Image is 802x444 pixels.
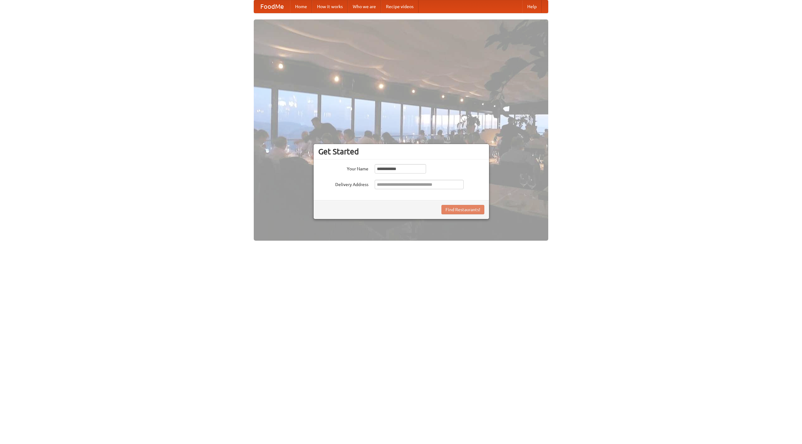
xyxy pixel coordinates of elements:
a: FoodMe [254,0,290,13]
a: Who we are [348,0,381,13]
a: How it works [312,0,348,13]
a: Help [522,0,542,13]
button: Find Restaurants! [441,205,484,214]
h3: Get Started [318,147,484,156]
a: Recipe videos [381,0,419,13]
label: Your Name [318,164,368,172]
label: Delivery Address [318,180,368,188]
a: Home [290,0,312,13]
